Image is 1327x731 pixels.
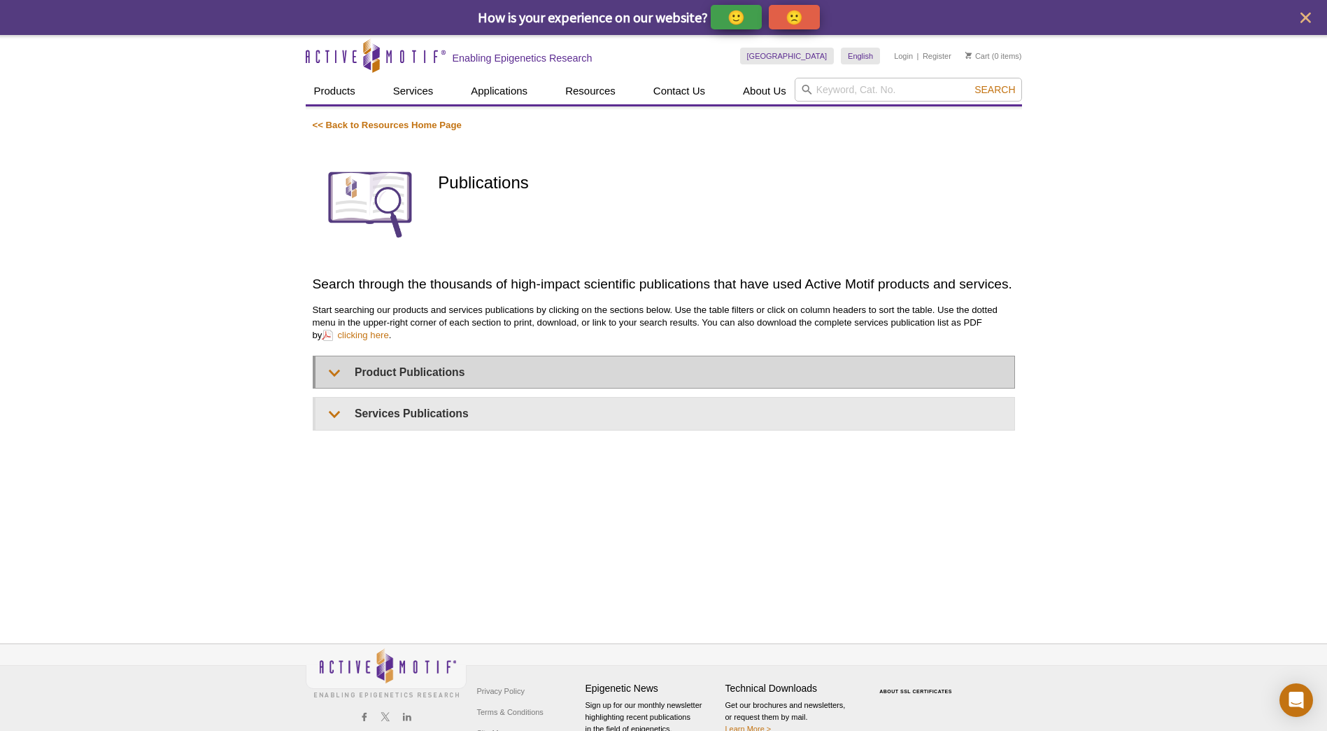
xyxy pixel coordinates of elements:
[786,8,803,26] p: 🙁
[313,120,462,130] a: << Back to Resources Home Page
[453,52,592,64] h2: Enabling Epigenetics Research
[894,51,913,61] a: Login
[923,51,951,61] a: Register
[965,51,990,61] a: Cart
[795,78,1022,102] input: Keyword, Cat. No.
[740,48,835,64] a: [GEOGRAPHIC_DATA]
[306,78,364,104] a: Products
[385,78,442,104] a: Services
[313,274,1015,293] h2: Search through the thousands of high-impact scientific publications that have used Active Motif p...
[1279,683,1313,717] div: Open Intercom Messenger
[728,8,745,26] p: 🙂
[725,683,858,695] h4: Technical Downloads
[879,689,952,694] a: ABOUT SSL CERTIFICATES
[917,48,919,64] li: |
[865,669,970,699] table: Click to Verify - This site chose Symantec SSL for secure e-commerce and confidential communicati...
[313,146,428,261] img: Publications
[586,683,718,695] h4: Epigenetic News
[322,328,388,342] a: clicking here
[315,356,1014,388] summary: Product Publications
[474,702,547,723] a: Terms & Conditions
[735,78,795,104] a: About Us
[462,78,536,104] a: Applications
[306,644,467,701] img: Active Motif,
[970,83,1019,96] button: Search
[645,78,714,104] a: Contact Us
[557,78,624,104] a: Resources
[474,681,528,702] a: Privacy Policy
[841,48,880,64] a: English
[974,84,1015,95] span: Search
[478,8,708,26] span: How is your experience on our website?
[965,48,1022,64] li: (0 items)
[438,174,1014,194] h1: Publications
[315,398,1014,429] summary: Services Publications
[313,304,1015,342] p: Start searching our products and services publications by clicking on the sections below. Use the...
[965,52,972,59] img: Your Cart
[1297,9,1314,27] button: close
